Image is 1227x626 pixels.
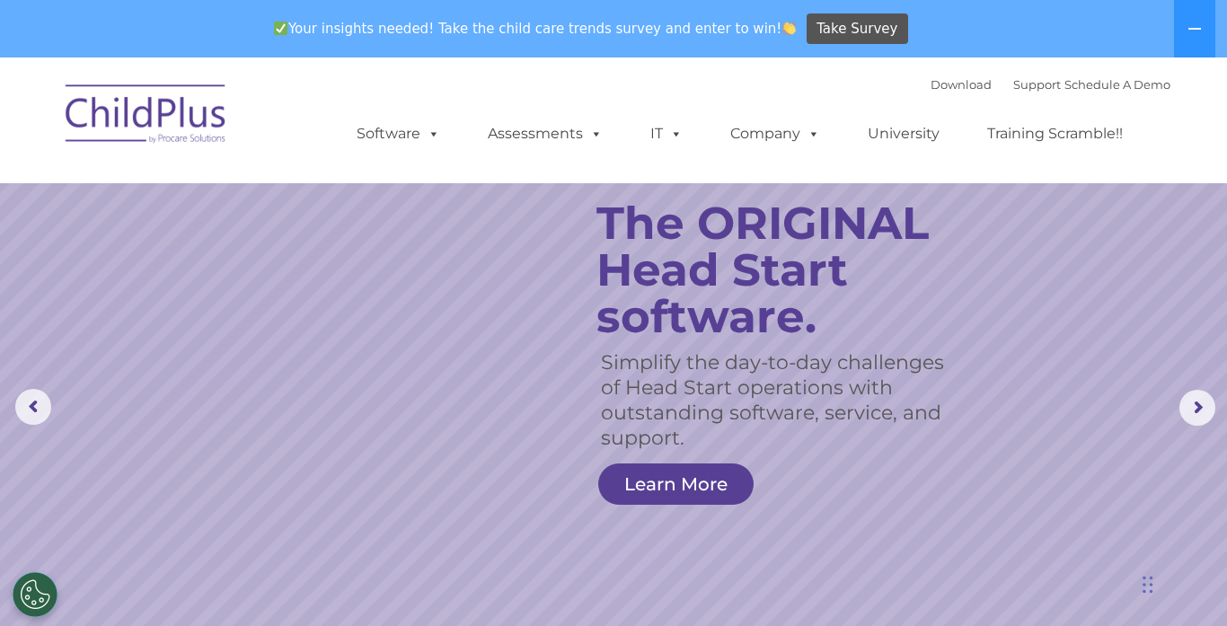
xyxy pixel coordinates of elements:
[274,22,287,35] img: ✅
[807,13,908,45] a: Take Survey
[712,116,838,152] a: Company
[596,200,979,340] rs-layer: The ORIGINAL Head Start software.
[1064,77,1170,92] a: Schedule A Demo
[598,463,754,505] a: Learn More
[470,116,621,152] a: Assessments
[250,119,305,132] span: Last name
[932,443,1227,626] iframe: Chat Widget
[1143,558,1153,612] div: Drag
[339,116,458,152] a: Software
[782,22,796,35] img: 👏
[601,350,960,451] rs-layer: Simplify the day-to-day challenges of Head Start operations with outstanding software, service, a...
[931,77,1170,92] font: |
[931,77,992,92] a: Download
[850,116,958,152] a: University
[266,12,804,47] span: Your insights needed! Take the child care trends survey and enter to win!
[632,116,701,152] a: IT
[817,13,897,45] span: Take Survey
[250,192,326,206] span: Phone number
[57,72,236,162] img: ChildPlus by Procare Solutions
[13,572,57,617] button: Cookies Settings
[1013,77,1061,92] a: Support
[969,116,1141,152] a: Training Scramble!!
